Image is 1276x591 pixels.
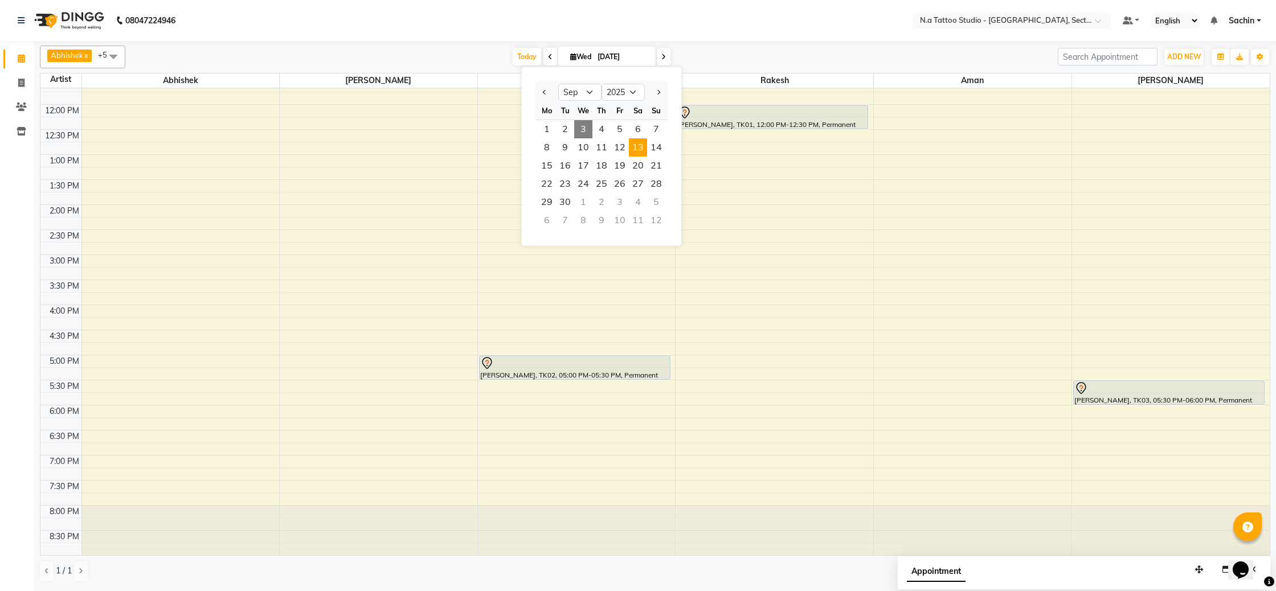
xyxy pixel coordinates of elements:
[574,211,592,229] div: Wednesday, October 8, 2025
[538,193,556,211] div: Monday, September 29, 2025
[47,305,81,317] div: 4:00 PM
[629,120,647,138] div: Saturday, September 6, 2025
[556,175,574,193] div: Tuesday, September 23, 2025
[43,130,81,142] div: 12:30 PM
[98,50,116,59] span: +5
[592,175,611,193] span: 25
[647,120,665,138] span: 7
[556,120,574,138] div: Tuesday, September 2, 2025
[574,138,592,157] div: Wednesday, September 10, 2025
[611,138,629,157] span: 12
[629,120,647,138] span: 6
[592,175,611,193] div: Thursday, September 25, 2025
[611,193,629,211] div: Friday, October 3, 2025
[592,211,611,229] div: Thursday, October 9, 2025
[647,101,665,120] div: Su
[47,355,81,367] div: 5:00 PM
[47,506,81,518] div: 8:00 PM
[677,105,868,129] div: [PERSON_NAME], TK01, 12:00 PM-12:30 PM, Permanent Tattoo
[1058,48,1158,65] input: Search Appointment
[594,48,651,65] input: 2025-09-03
[647,138,665,157] span: 14
[647,175,665,193] div: Sunday, September 28, 2025
[574,157,592,175] span: 17
[1229,15,1254,27] span: Sachin
[629,175,647,193] div: Saturday, September 27, 2025
[567,52,594,61] span: Wed
[592,120,611,138] span: 4
[611,138,629,157] div: Friday, September 12, 2025
[47,481,81,492] div: 7:30 PM
[538,120,556,138] span: 1
[629,138,647,157] span: 13
[574,157,592,175] div: Wednesday, September 17, 2025
[629,138,647,157] div: Saturday, September 13, 2025
[1228,545,1265,580] iframe: chat widget
[653,83,663,101] button: Next month
[538,175,556,193] span: 22
[676,73,873,88] span: Rakesh
[602,84,645,101] select: Select year
[556,211,574,229] div: Tuesday, October 7, 2025
[47,531,81,543] div: 8:30 PM
[556,138,574,157] span: 9
[1074,381,1265,404] div: [PERSON_NAME], TK03, 05:30 PM-06:00 PM, Permanent Tattoo
[647,211,665,229] div: Sunday, October 12, 2025
[47,205,81,217] div: 2:00 PM
[647,138,665,157] div: Sunday, September 14, 2025
[611,157,629,175] div: Friday, September 19, 2025
[1072,73,1270,88] span: [PERSON_NAME]
[538,138,556,157] div: Monday, September 8, 2025
[647,120,665,138] div: Sunday, September 7, 2025
[47,255,81,267] div: 3:00 PM
[538,101,556,120] div: Mo
[51,51,83,60] span: Abhishek
[574,138,592,157] span: 10
[647,157,665,175] span: 21
[47,280,81,292] div: 3:30 PM
[592,138,611,157] div: Thursday, September 11, 2025
[538,157,556,175] div: Monday, September 15, 2025
[47,380,81,392] div: 5:30 PM
[629,101,647,120] div: Sa
[47,330,81,342] div: 4:30 PM
[47,180,81,192] div: 1:30 PM
[874,73,1071,88] span: Aman
[513,48,541,65] span: Today
[647,157,665,175] div: Sunday, September 21, 2025
[611,175,629,193] span: 26
[480,356,670,379] div: [PERSON_NAME], TK02, 05:00 PM-05:30 PM, Permanent Tattoo
[1167,52,1201,61] span: ADD NEW
[556,193,574,211] div: Tuesday, September 30, 2025
[556,193,574,211] span: 30
[280,73,477,88] span: [PERSON_NAME]
[592,157,611,175] span: 18
[556,157,574,175] div: Tuesday, September 16, 2025
[538,193,556,211] span: 29
[611,157,629,175] span: 19
[43,105,81,117] div: 12:00 PM
[29,5,107,36] img: logo
[125,5,175,36] b: 08047224946
[556,138,574,157] div: Tuesday, September 9, 2025
[40,73,81,85] div: Artist
[574,101,592,120] div: We
[611,211,629,229] div: Friday, October 10, 2025
[611,175,629,193] div: Friday, September 26, 2025
[538,157,556,175] span: 15
[47,430,81,442] div: 6:30 PM
[574,120,592,138] span: 3
[558,84,602,101] select: Select month
[538,211,556,229] div: Monday, October 6, 2025
[574,193,592,211] div: Wednesday, October 1, 2025
[47,455,81,467] div: 7:00 PM
[538,138,556,157] span: 8
[647,193,665,211] div: Sunday, October 5, 2025
[592,138,611,157] span: 11
[592,193,611,211] div: Thursday, October 2, 2025
[611,120,629,138] span: 5
[83,51,88,60] a: x
[592,101,611,120] div: Th
[478,73,676,88] span: Harsh
[592,157,611,175] div: Thursday, September 18, 2025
